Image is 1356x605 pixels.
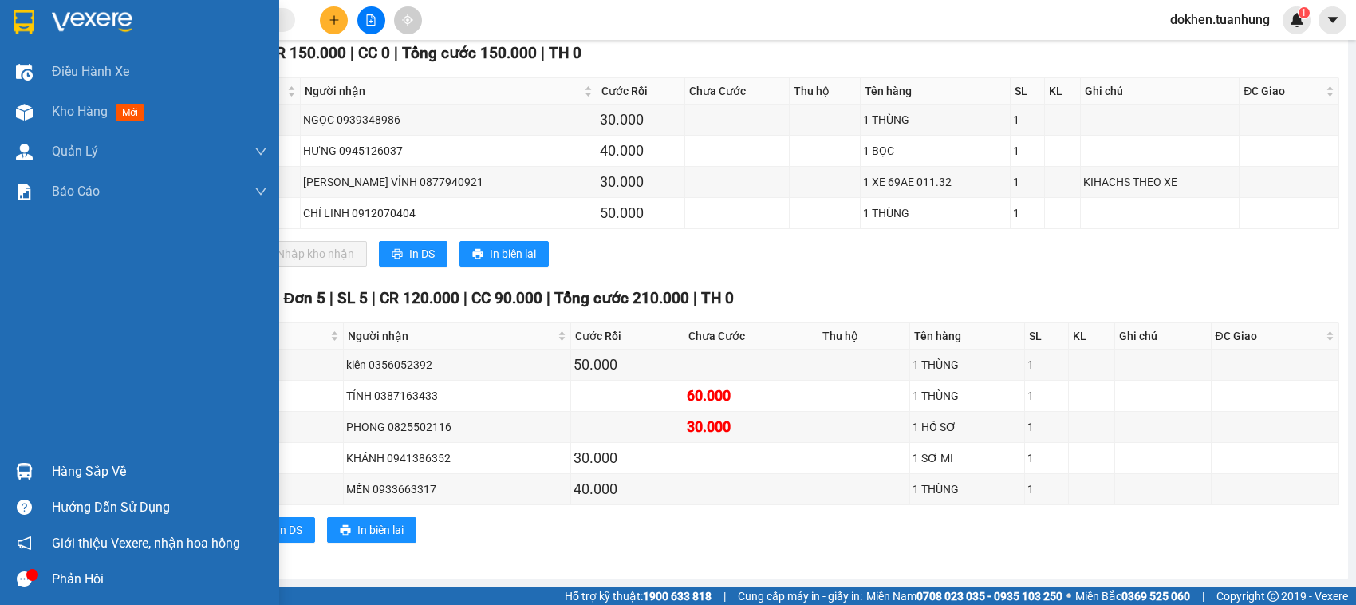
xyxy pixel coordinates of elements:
th: Tên hàng [861,78,1011,105]
div: 1 [1027,356,1066,374]
span: question-circle [17,500,32,515]
div: [PERSON_NAME] VỈNH 0877940921 [303,173,594,191]
span: copyright [1267,591,1279,602]
span: phone [92,58,104,71]
div: 50.000 [600,202,682,224]
div: 1 HỒ SƠ [913,418,1022,436]
span: Kho hàng [52,104,108,119]
div: MẾN 0933663317 [346,480,568,498]
button: downloadNhập kho nhận [246,241,367,267]
button: aim [394,6,422,34]
span: In DS [409,245,435,263]
img: icon-new-feature [1290,13,1304,27]
img: warehouse-icon [16,64,33,81]
div: NGỌC 0939348986 [303,111,594,129]
div: 1 [1027,449,1066,467]
div: KIHACHS THEO XE [1083,173,1236,191]
th: Chưa Cước [685,78,790,105]
button: printerIn biên lai [459,241,549,267]
span: | [723,587,726,605]
div: 1 [1013,111,1042,129]
button: caret-down [1319,6,1346,34]
div: 30.000 [574,447,681,469]
div: TÍNH 0387163433 [346,387,568,405]
span: caret-down [1326,13,1340,27]
span: mới [116,104,144,121]
span: CC 90.000 [471,289,542,307]
div: 1 XE 69AE 011.32 [863,173,1007,191]
th: Ghi chú [1081,78,1240,105]
img: solution-icon [16,184,33,200]
span: SL 5 [337,289,368,307]
button: printerIn biên lai [327,517,416,543]
span: down [254,185,267,198]
div: 1 THÙNG [863,111,1007,129]
span: file-add [365,14,376,26]
span: Hỗ trợ kỹ thuật: [565,587,712,605]
span: notification [17,536,32,551]
span: | [350,44,354,62]
span: Tổng cước 210.000 [554,289,689,307]
th: Cước Rồi [597,78,685,105]
strong: 0369 525 060 [1121,590,1190,603]
img: warehouse-icon [16,463,33,480]
li: 02839.63.63.63 [7,55,304,75]
span: In DS [277,521,302,539]
span: CR 150.000 [266,44,346,62]
b: [PERSON_NAME] [92,10,226,30]
span: aim [402,14,413,26]
div: 40.000 [600,140,682,162]
button: printerIn DS [379,241,447,267]
span: In biên lai [357,521,404,539]
span: Đơn 5 [284,289,326,307]
th: Ghi chú [1115,323,1212,350]
span: Người nhận [305,82,581,100]
span: dokhen.tuanhung [1157,10,1283,30]
th: Chưa Cước [684,323,818,350]
span: ĐC Giao [1216,327,1322,345]
span: ĐC Giao [1244,82,1322,100]
div: 1 [1027,480,1066,498]
div: 1 [1027,418,1066,436]
button: file-add [357,6,385,34]
strong: 1900 633 818 [643,590,712,603]
span: | [329,289,333,307]
div: HƯNG 0945126037 [303,142,594,160]
span: | [1202,587,1204,605]
div: 1 THÙNG [913,387,1022,405]
span: | [463,289,467,307]
span: plus [329,14,340,26]
div: PHONG 0825502116 [346,418,568,436]
span: | [546,289,550,307]
span: printer [472,248,483,261]
span: Miền Bắc [1075,587,1190,605]
div: Hướng dẫn sử dụng [52,496,267,520]
div: 1 THÙNG [863,204,1007,222]
div: 1 THÙNG [913,356,1022,374]
span: Tổng cước 150.000 [402,44,537,62]
b: GỬI : VP Cần Thơ [7,100,177,126]
span: | [372,289,376,307]
th: KL [1069,323,1114,350]
li: 85 [PERSON_NAME] [7,35,304,55]
button: plus [320,6,348,34]
span: message [17,571,32,587]
div: 1 [1013,173,1042,191]
span: printer [392,248,403,261]
span: printer [340,524,351,537]
div: 1 SƠ MI [913,449,1022,467]
span: In biên lai [490,245,536,263]
th: Cước Rồi [571,323,684,350]
div: 1 [1027,387,1066,405]
div: 1 [1013,142,1042,160]
span: CC 0 [358,44,390,62]
div: kiên 0356052392 [346,356,568,374]
span: Miền Nam [866,587,1062,605]
span: Quản Lý [52,141,98,161]
div: 30.000 [600,109,682,131]
span: TH 0 [549,44,581,62]
span: | [693,289,697,307]
span: CR 120.000 [380,289,459,307]
span: TH 0 [701,289,734,307]
img: warehouse-icon [16,144,33,160]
